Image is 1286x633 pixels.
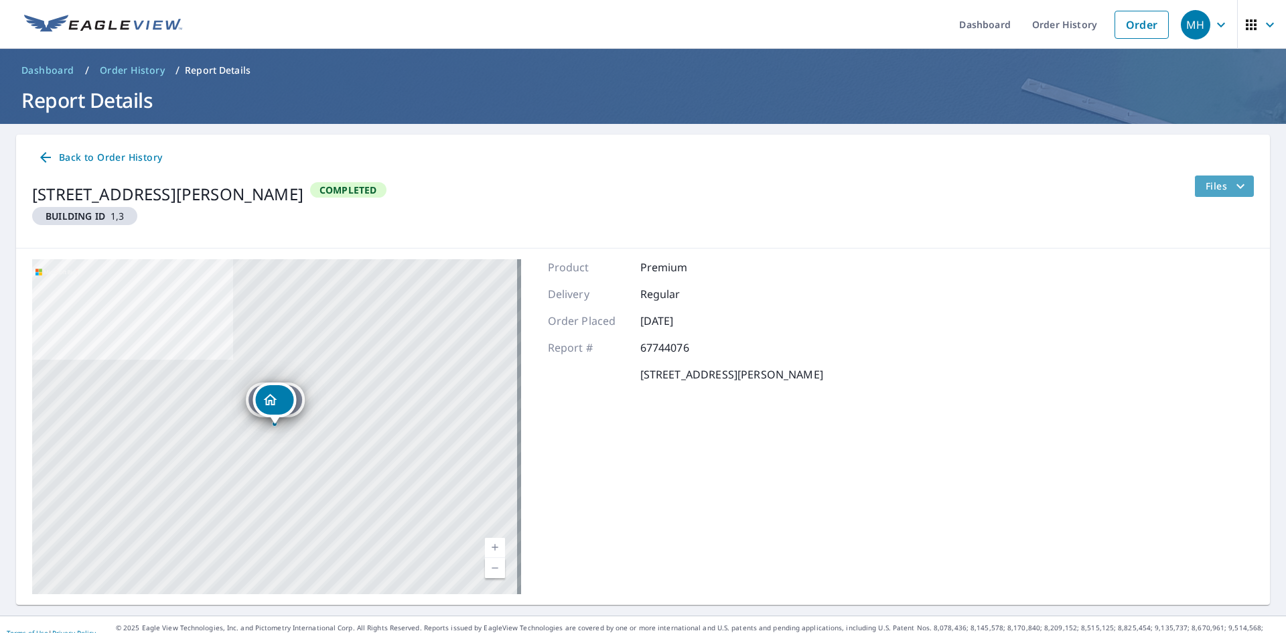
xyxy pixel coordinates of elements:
[94,60,170,81] a: Order History
[16,60,1270,81] nav: breadcrumb
[46,210,105,222] em: Building ID
[38,210,132,222] span: 1,3
[185,64,251,77] p: Report Details
[640,313,721,329] p: [DATE]
[32,145,167,170] a: Back to Order History
[548,259,628,275] p: Product
[32,182,303,206] div: [STREET_ADDRESS][PERSON_NAME]
[548,286,628,302] p: Delivery
[548,340,628,356] p: Report #
[253,382,297,424] div: Dropped pin, building , Residential property, 604 210th St Tipton, IA 52772
[311,184,385,196] span: Completed
[640,366,823,382] p: [STREET_ADDRESS][PERSON_NAME]
[246,382,305,424] div: Dropped pin, building 1,3, Residential property, 604 210th St Tipton, IA 52772
[100,64,165,77] span: Order History
[485,538,505,558] a: Current Level 17, Zoom In
[640,340,721,356] p: 67744076
[85,62,89,78] li: /
[640,259,721,275] p: Premium
[16,60,80,81] a: Dashboard
[38,149,162,166] span: Back to Order History
[1115,11,1169,39] a: Order
[175,62,180,78] li: /
[1194,175,1254,197] button: filesDropdownBtn-67744076
[640,286,721,302] p: Regular
[548,313,628,329] p: Order Placed
[1181,10,1210,40] div: MH
[485,558,505,578] a: Current Level 17, Zoom Out
[21,64,74,77] span: Dashboard
[16,86,1270,114] h1: Report Details
[24,15,182,35] img: EV Logo
[1206,178,1248,194] span: Files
